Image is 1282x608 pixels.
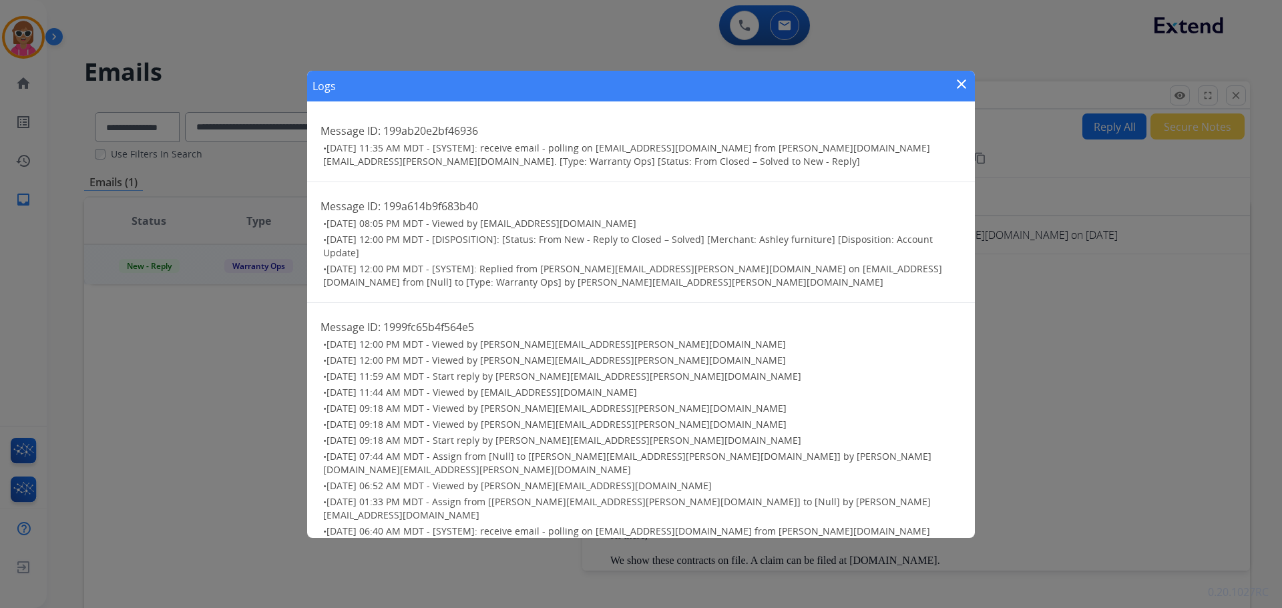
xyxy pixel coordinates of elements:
span: [DATE] 11:35 AM MDT - [SYSTEM]: receive email - polling on [EMAIL_ADDRESS][DOMAIN_NAME] from [PER... [323,141,930,168]
h3: • [323,338,961,351]
span: [DATE] 09:18 AM MDT - Start reply by [PERSON_NAME][EMAIL_ADDRESS][PERSON_NAME][DOMAIN_NAME] [327,434,801,446]
span: [DATE] 11:59 AM MDT - Start reply by [PERSON_NAME][EMAIL_ADDRESS][PERSON_NAME][DOMAIN_NAME] [327,370,801,382]
h3: • [323,262,961,289]
mat-icon: close [953,76,970,92]
span: [DATE] 06:52 AM MDT - Viewed by [PERSON_NAME][EMAIL_ADDRESS][DOMAIN_NAME] [327,479,712,492]
h3: • [323,141,961,168]
span: [DATE] 11:44 AM MDT - Viewed by [EMAIL_ADDRESS][DOMAIN_NAME] [327,386,637,398]
span: Message ID: [320,199,381,214]
span: [DATE] 01:33 PM MDT - Assign from [[PERSON_NAME][EMAIL_ADDRESS][PERSON_NAME][DOMAIN_NAME]] to [Nu... [323,495,931,521]
h3: • [323,233,961,260]
h3: • [323,386,961,399]
span: [DATE] 07:44 AM MDT - Assign from [Null] to [[PERSON_NAME][EMAIL_ADDRESS][PERSON_NAME][DOMAIN_NAM... [323,450,931,476]
h3: • [323,479,961,493]
h3: • [323,418,961,431]
span: [DATE] 09:18 AM MDT - Viewed by [PERSON_NAME][EMAIL_ADDRESS][PERSON_NAME][DOMAIN_NAME] [327,402,787,414]
span: 199a614b9f683b40 [383,199,478,214]
h3: • [323,495,961,522]
span: Message ID: [320,320,381,334]
h3: • [323,402,961,415]
span: [DATE] 12:00 PM MDT - [DISPOSITION]: [Status: From New - Reply to Closed – Solved] [Merchant: Ash... [323,233,933,259]
p: 0.20.1027RC [1208,584,1269,600]
h3: • [323,434,961,447]
h3: • [323,217,961,230]
h3: • [323,525,961,551]
span: [DATE] 06:40 AM MDT - [SYSTEM]: receive email - polling on [EMAIL_ADDRESS][DOMAIN_NAME] from [PER... [323,525,930,551]
span: 199ab20e2bf46936 [383,123,478,138]
span: [DATE] 12:00 PM MDT - [SYSTEM]: Replied from [PERSON_NAME][EMAIL_ADDRESS][PERSON_NAME][DOMAIN_NAM... [323,262,942,288]
span: [DATE] 09:18 AM MDT - Viewed by [PERSON_NAME][EMAIL_ADDRESS][PERSON_NAME][DOMAIN_NAME] [327,418,787,430]
span: [DATE] 12:00 PM MDT - Viewed by [PERSON_NAME][EMAIL_ADDRESS][PERSON_NAME][DOMAIN_NAME] [327,354,786,366]
h1: Logs [312,78,336,94]
span: [DATE] 08:05 PM MDT - Viewed by [EMAIL_ADDRESS][DOMAIN_NAME] [327,217,636,230]
h3: • [323,450,961,477]
span: 1999fc65b4f564e5 [383,320,474,334]
h3: • [323,354,961,367]
span: [DATE] 12:00 PM MDT - Viewed by [PERSON_NAME][EMAIL_ADDRESS][PERSON_NAME][DOMAIN_NAME] [327,338,786,350]
h3: • [323,370,961,383]
span: Message ID: [320,123,381,138]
